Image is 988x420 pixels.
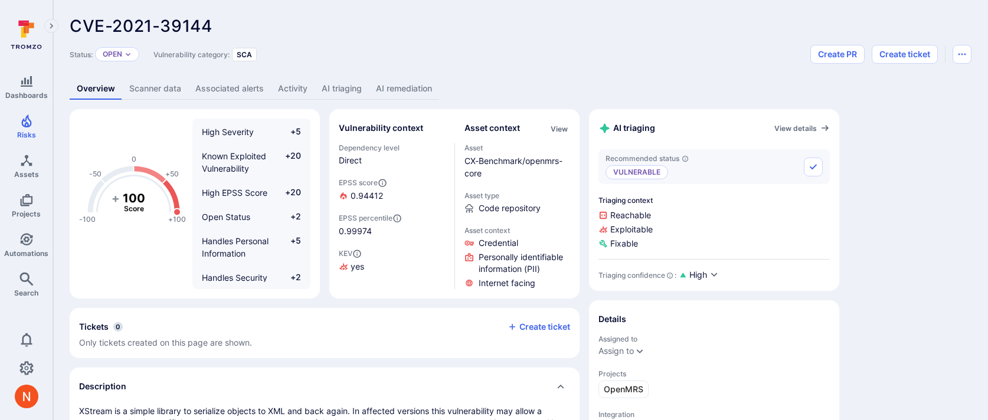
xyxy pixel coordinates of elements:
span: Reachable [598,209,830,221]
span: Recommended status [606,154,689,163]
div: Collapse description [70,367,580,405]
span: Asset type [464,191,571,200]
h2: Description [79,380,126,392]
span: Dependency level [339,143,445,152]
a: Overview [70,78,122,100]
span: +5 [279,235,301,260]
span: Projects [12,209,41,218]
div: Collapse [70,308,580,358]
button: Create ticket [872,45,938,64]
svg: AI Triaging Agent self-evaluates the confidence behind recommended status based on the depth and ... [666,272,673,279]
span: EPSS score [339,178,445,188]
span: OpenMRS [604,383,643,395]
span: +20 [279,186,301,199]
span: yes [351,261,364,273]
h2: Details [598,313,626,325]
span: Exploitable [598,224,830,235]
span: 0.94412 [351,190,383,202]
span: EPSS percentile [339,214,445,223]
button: View [548,124,570,133]
span: Assets [14,170,39,179]
span: 0 [113,322,123,332]
button: Create ticket [508,321,570,332]
span: Click to view evidence [479,277,535,289]
div: Triaging confidence : [598,271,676,280]
span: +2 [279,271,301,296]
text: Score [124,204,144,213]
span: Assigned to [598,334,830,343]
span: 0.99974 [339,225,445,237]
a: CX-Benchmark/openmrs-core [464,156,562,178]
span: Status: [70,50,93,59]
img: ACg8ocIprwjrgDQnDsNSk9Ghn5p5-B8DpAKWoJ5Gi9syOE4K59tr4Q=s96-c [15,385,38,408]
div: Vulnerability tabs [70,78,971,100]
span: +2 [279,211,301,223]
button: Accept recommended status [804,157,823,176]
text: +50 [165,170,179,179]
text: -50 [89,170,102,179]
button: Options menu [953,45,971,64]
span: Only tickets created on this page are shown. [79,337,252,347]
div: SCA [232,48,257,61]
span: KEV [339,249,445,258]
span: Risks [17,130,36,139]
button: Create PR [810,45,865,64]
span: Code repository [479,202,541,214]
span: Triaging context [598,196,830,205]
tspan: 100 [123,191,145,205]
span: +5 [279,126,301,138]
span: High EPSS Score [202,188,267,198]
a: AI remediation [369,78,439,100]
h2: Vulnerability context [339,122,423,134]
span: Fixable [598,238,830,250]
span: Integration [598,410,830,419]
a: Scanner data [122,78,188,100]
span: High Severity [202,127,254,137]
span: Asset context [464,226,571,235]
span: Known Exploited Vulnerability [202,151,266,173]
button: Assign to [598,346,634,356]
text: 0 [132,155,136,164]
section: tickets card [70,308,580,358]
text: -100 [79,215,96,224]
span: +20 [279,150,301,175]
p: Vulnerable [606,165,668,179]
button: Open [103,50,122,59]
button: Expand dropdown [635,346,645,356]
a: Associated alerts [188,78,271,100]
a: OpenMRS [598,380,649,398]
a: AI triaging [315,78,369,100]
span: Search [14,288,38,297]
span: Projects [598,369,830,378]
g: The vulnerability score is based on the parameters defined in the settings [110,191,158,214]
span: Direct [339,155,445,166]
span: Handles Security Credentials [202,273,267,295]
span: CVE-2021-39144 [70,16,212,36]
span: Asset [464,143,571,152]
span: Click to view evidence [479,237,518,249]
span: Open Status [202,212,250,222]
span: Vulnerability category: [153,50,230,59]
text: +100 [168,215,186,224]
span: High [689,269,707,281]
svg: AI triaging agent's recommendation for vulnerability status [682,155,689,162]
span: Click to view evidence [479,251,571,275]
div: Click to view all asset context details [548,122,570,134]
a: Activity [271,78,315,100]
button: High [689,269,719,281]
span: Dashboards [5,91,48,100]
h2: Tickets [79,321,109,333]
h2: AI triaging [598,122,655,134]
span: Handles Personal Information [202,236,269,258]
span: Automations [4,249,48,258]
h2: Asset context [464,122,520,134]
i: Expand navigation menu [47,21,55,31]
button: Expand dropdown [125,51,132,58]
button: Expand navigation menu [44,19,58,33]
div: Neeren Patki [15,385,38,408]
a: View details [774,123,830,133]
tspan: + [112,191,120,205]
